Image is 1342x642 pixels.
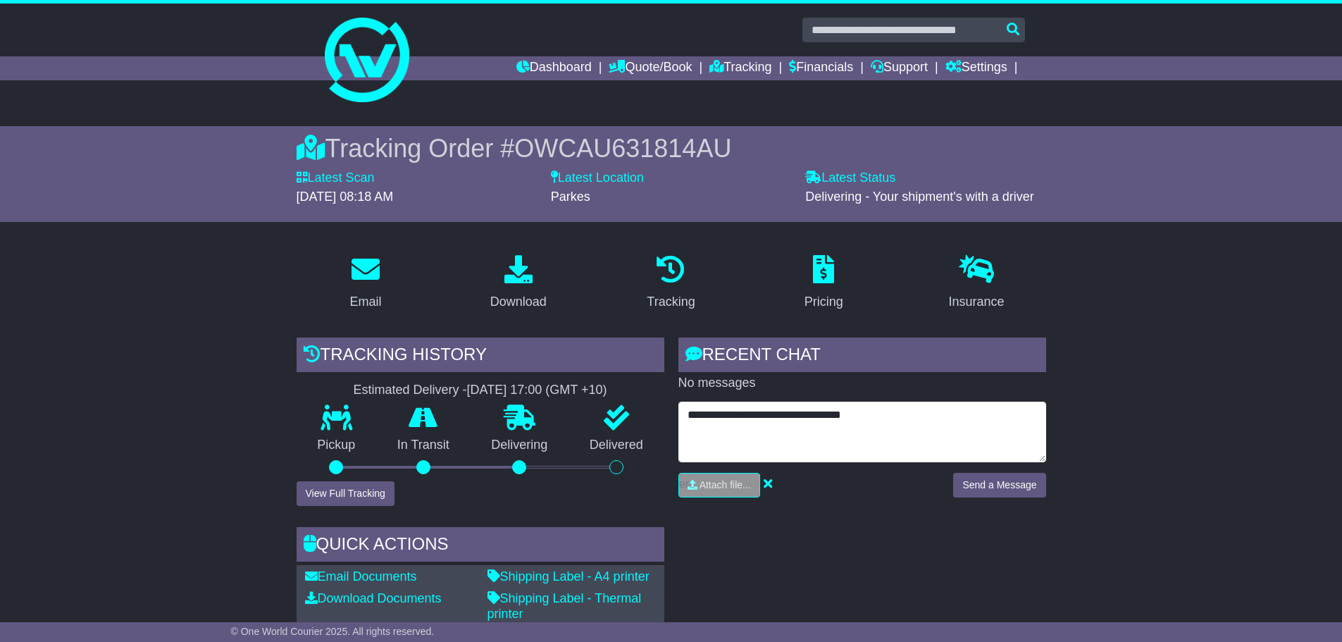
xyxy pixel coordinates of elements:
p: In Transit [376,438,471,453]
label: Latest Status [805,171,895,186]
a: Insurance [940,250,1014,316]
div: Tracking Order # [297,133,1046,163]
span: [DATE] 08:18 AM [297,190,394,204]
div: RECENT CHAT [678,338,1046,376]
span: Parkes [551,190,590,204]
span: © One World Courier 2025. All rights reserved. [231,626,435,637]
div: Quick Actions [297,527,664,565]
button: View Full Tracking [297,481,394,506]
a: Financials [789,56,853,80]
div: Tracking [647,292,695,311]
a: Dashboard [516,56,592,80]
label: Latest Scan [297,171,375,186]
label: Latest Location [551,171,644,186]
p: Pickup [297,438,377,453]
a: Email Documents [305,569,417,584]
a: Tracking [638,250,704,316]
a: Tracking [709,56,771,80]
p: No messages [678,376,1046,391]
div: Estimated Delivery - [297,383,664,398]
a: Download Documents [305,591,442,605]
a: Email [340,250,390,316]
a: Shipping Label - Thermal printer [487,591,642,621]
div: [DATE] 17:00 (GMT +10) [467,383,607,398]
a: Shipping Label - A4 printer [487,569,650,584]
div: Pricing [804,292,843,311]
button: Send a Message [953,473,1045,498]
div: Tracking history [297,338,664,376]
div: Email [349,292,381,311]
a: Support [871,56,928,80]
a: Download [481,250,556,316]
div: Download [490,292,547,311]
p: Delivering [471,438,569,453]
a: Settings [945,56,1007,80]
span: Delivering - Your shipment's with a driver [805,190,1034,204]
a: Pricing [795,250,852,316]
span: OWCAU631814AU [514,134,731,163]
a: Quote/Book [609,56,692,80]
p: Delivered [569,438,664,453]
div: Insurance [949,292,1005,311]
